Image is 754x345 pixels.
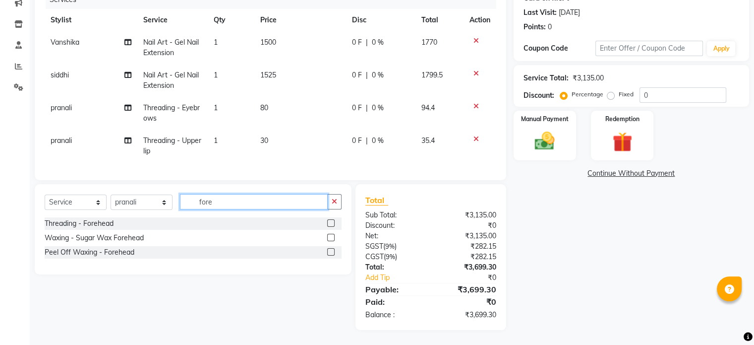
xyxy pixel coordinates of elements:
span: 0 % [372,37,384,48]
span: 0 F [352,136,362,146]
div: ( ) [358,241,431,252]
span: 1770 [421,38,437,47]
img: _cash.svg [528,130,561,152]
span: 1 [214,103,218,112]
div: Payable: [358,283,431,295]
div: 0 [548,22,552,32]
span: Nail Art - Gel Nail Extension [143,38,199,57]
div: ₹0 [431,220,504,231]
span: 35.4 [421,136,435,145]
span: 0 F [352,103,362,113]
div: Sub Total: [358,210,431,220]
span: 0 % [372,103,384,113]
div: Total: [358,262,431,273]
img: _gift.svg [606,130,638,154]
th: Service [137,9,208,31]
span: Vanshika [51,38,79,47]
span: 30 [260,136,268,145]
span: 0 % [372,136,384,146]
div: Balance : [358,310,431,320]
span: 1799.5 [421,70,443,79]
th: Stylist [45,9,137,31]
div: ₹3,135.00 [573,73,604,83]
input: Enter Offer / Coupon Code [595,41,703,56]
a: Continue Without Payment [516,168,747,179]
label: Percentage [572,90,603,99]
div: Waxing - Sugar Wax Forehead [45,233,144,243]
span: Total [365,195,388,206]
div: ₹282.15 [431,252,504,262]
span: 1500 [260,38,276,47]
div: ₹3,699.30 [431,310,504,320]
label: Fixed [619,90,634,99]
div: Peel Off Waxing - Forehead [45,247,134,258]
span: SGST [365,242,383,251]
div: Service Total: [523,73,569,83]
span: Threading - Eyebrows [143,103,200,123]
span: 1 [214,70,218,79]
div: Discount: [358,220,431,231]
div: ₹282.15 [431,241,504,252]
span: 0 % [372,70,384,80]
div: ₹0 [431,296,504,308]
label: Redemption [605,115,639,124]
span: | [366,70,368,80]
a: Add Tip [358,273,443,283]
th: Qty [208,9,254,31]
th: Disc [346,9,416,31]
span: 0 F [352,70,362,80]
div: Threading - Forehead [45,218,114,229]
span: Nail Art - Gel Nail Extension [143,70,199,90]
th: Action [464,9,496,31]
span: pranali [51,103,72,112]
div: ₹3,135.00 [431,210,504,220]
span: 80 [260,103,268,112]
span: 1 [214,38,218,47]
span: pranali [51,136,72,145]
div: ₹3,699.30 [431,283,504,295]
span: 0 F [352,37,362,48]
div: Paid: [358,296,431,308]
div: Last Visit: [523,7,557,18]
span: siddhi [51,70,69,79]
span: 94.4 [421,103,435,112]
span: CGST [365,252,384,261]
div: Coupon Code [523,43,595,54]
span: 1 [214,136,218,145]
span: | [366,136,368,146]
input: Search or Scan [180,194,328,209]
button: Apply [707,41,735,56]
th: Total [415,9,463,31]
div: ₹3,135.00 [431,231,504,241]
div: ₹0 [443,273,503,283]
div: ( ) [358,252,431,262]
th: Price [254,9,346,31]
span: 1525 [260,70,276,79]
div: [DATE] [559,7,580,18]
div: Discount: [523,90,554,101]
span: Threading - Upperlip [143,136,201,155]
span: | [366,37,368,48]
div: ₹3,699.30 [431,262,504,273]
div: Net: [358,231,431,241]
span: 9% [386,253,395,261]
span: | [366,103,368,113]
label: Manual Payment [521,115,569,124]
div: Points: [523,22,546,32]
span: 9% [385,242,395,250]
